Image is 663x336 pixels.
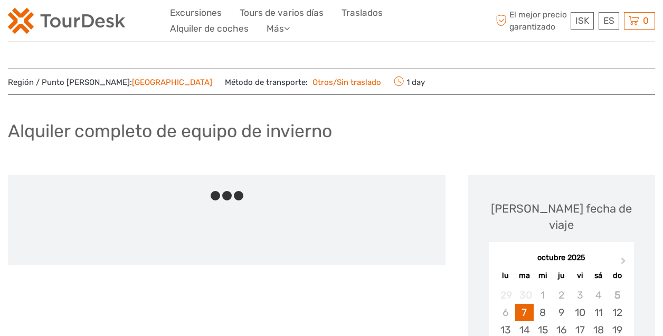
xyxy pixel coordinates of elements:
a: Alquiler de coches [170,21,249,36]
div: mi [534,268,552,283]
button: Next Month [616,255,633,272]
div: Choose martes, 7 de octubre de 2025 [515,304,534,321]
div: Not available sábado, 4 de octubre de 2025 [589,286,608,304]
span: Método de transporte: [225,74,381,89]
div: Not available martes, 30 de septiembre de 2025 [515,286,534,304]
span: El mejor precio garantizado [494,9,569,32]
a: Más [267,21,290,36]
div: vi [571,268,589,283]
div: do [608,268,626,283]
span: 0 [641,15,650,26]
div: lu [496,268,515,283]
div: Not available lunes, 29 de septiembre de 2025 [496,286,515,304]
img: 120-15d4194f-c635-41b9-a512-a3cb382bfb57_logo_small.png [8,8,125,34]
div: Choose sábado, 11 de octubre de 2025 [589,304,608,321]
a: Otros/Sin traslado [308,78,381,87]
span: 1 day [394,74,425,89]
h1: Alquiler completo de equipo de invierno [8,120,332,142]
a: Traslados [342,5,383,21]
div: ES [599,12,619,30]
div: Choose jueves, 9 de octubre de 2025 [552,304,571,321]
div: Choose viernes, 10 de octubre de 2025 [571,304,589,321]
span: ISK [575,15,589,26]
div: Not available domingo, 5 de octubre de 2025 [608,286,626,304]
div: ma [515,268,534,283]
div: ju [552,268,571,283]
div: Not available lunes, 6 de octubre de 2025 [496,304,515,321]
a: Tours de varios días [240,5,324,21]
div: octubre 2025 [489,253,634,264]
a: [GEOGRAPHIC_DATA] [132,78,212,87]
span: Región / Punto [PERSON_NAME]: [8,77,212,88]
div: Not available jueves, 2 de octubre de 2025 [552,286,571,304]
div: Not available miércoles, 1 de octubre de 2025 [534,286,552,304]
a: Excursiones [170,5,222,21]
div: sá [589,268,608,283]
div: Choose domingo, 12 de octubre de 2025 [608,304,626,321]
div: [PERSON_NAME] fecha de viaje [478,200,645,234]
div: Choose miércoles, 8 de octubre de 2025 [534,304,552,321]
div: Not available viernes, 3 de octubre de 2025 [571,286,589,304]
